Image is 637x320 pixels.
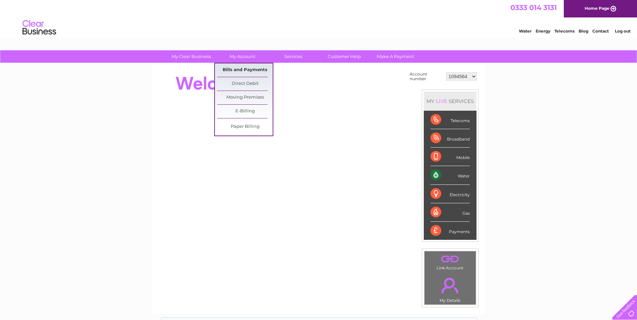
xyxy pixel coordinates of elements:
[424,251,476,272] td: Link Account
[430,203,470,222] div: Gas
[368,50,423,63] a: Make A Payment
[579,29,588,34] a: Blog
[430,222,470,240] div: Payments
[430,166,470,184] div: Water
[217,105,273,118] a: E-Billing
[519,29,532,34] a: Water
[217,91,273,104] a: Moving Premises
[426,253,474,265] a: .
[592,29,609,34] a: Contact
[160,4,477,33] div: Clear Business is a trading name of Verastar Limited (registered in [GEOGRAPHIC_DATA] No. 3667643...
[430,129,470,148] div: Broadband
[217,77,273,91] a: Direct Debit
[510,3,557,12] a: 0333 014 3131
[435,98,449,104] div: LIVE
[430,111,470,129] div: Telecoms
[317,50,372,63] a: Customer Help
[424,272,476,305] td: My Details
[217,120,273,134] a: Paper Billing
[615,29,631,34] a: Log out
[430,185,470,203] div: Electricity
[164,50,219,63] a: My Clear Business
[426,274,474,297] a: .
[215,50,270,63] a: My Account
[217,63,273,77] a: Bills and Payments
[266,50,321,63] a: Services
[430,148,470,166] div: Mobile
[536,29,550,34] a: Energy
[408,70,445,83] td: Account number
[424,92,476,111] div: MY SERVICES
[22,17,56,38] img: logo.png
[554,29,575,34] a: Telecoms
